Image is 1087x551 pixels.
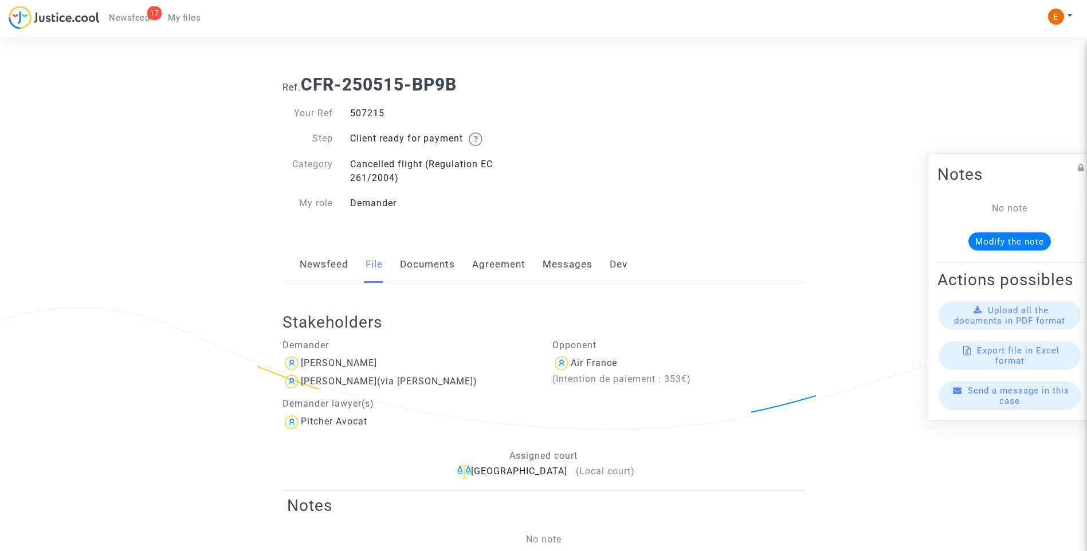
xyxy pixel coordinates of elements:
[282,413,301,431] img: icon-user.svg
[472,246,525,284] a: Agreement
[610,246,627,284] a: Dev
[552,373,691,384] span: (Intention de paiement : 353€)
[342,132,544,146] div: Client ready for payment
[100,9,159,26] a: 17Newsfeed
[457,465,471,479] img: icon-faciliter-sm.svg
[274,158,342,185] div: Category
[937,270,1082,290] h2: Actions possibles
[552,354,571,372] img: icon-user.svg
[168,13,201,23] span: My files
[543,246,592,284] a: Messages
[147,6,162,20] div: 17
[576,466,635,477] span: (Local court)
[274,132,342,146] div: Step
[282,354,301,372] img: icon-user.svg
[109,13,150,23] span: Newsfeed
[9,6,100,29] img: jc-logo.svg
[301,416,367,427] div: Pitcher Avocat
[301,74,457,95] b: CFR-250515-BP9B
[301,357,377,368] div: [PERSON_NAME]
[274,107,342,120] div: Your Ref
[282,338,535,352] p: Demander
[469,132,482,146] img: help.svg
[301,376,377,387] div: [PERSON_NAME]
[977,345,1059,366] span: Export file in Excel format
[159,9,210,26] a: My files
[552,338,805,352] p: Opponent
[282,312,813,332] h2: Stakeholders
[968,233,1051,251] button: Modify the note
[282,82,301,93] span: Ref.
[342,196,544,210] div: Demander
[287,495,800,515] h2: Notes
[282,465,805,479] div: [GEOGRAPHIC_DATA]
[571,357,617,368] div: Air France
[282,372,301,391] img: icon-user.svg
[304,533,783,546] div: No note
[342,158,544,185] div: Cancelled flight (Regulation EC 261/2004)
[300,246,348,284] a: Newsfeed
[954,305,1065,326] span: Upload all the documents in PDF format
[968,385,1069,406] span: Send a message in this case
[400,246,455,284] a: Documents
[274,196,342,210] div: My role
[366,246,383,284] a: File
[955,202,1065,215] div: No note
[342,107,544,120] div: 507215
[1048,9,1064,25] img: ACg8ocIeiFvHKe4dA5oeRFd_CiCnuxWUEc1A2wYhRJE3TTWt=s96-c
[937,164,1082,184] h2: Notes
[282,448,805,463] p: Assigned court
[282,396,535,411] p: Demander lawyer(s)
[377,376,477,387] span: (via [PERSON_NAME])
